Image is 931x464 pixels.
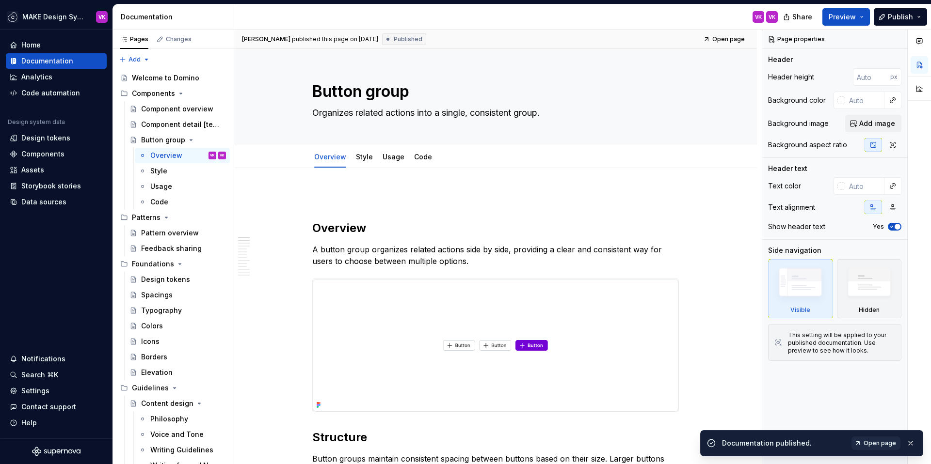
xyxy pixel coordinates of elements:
[6,415,107,431] button: Help
[755,13,762,21] div: VK
[394,35,422,43] span: Published
[220,151,225,160] div: VK
[132,213,161,222] div: Patterns
[21,181,81,191] div: Storybook stories
[141,290,173,300] div: Spacings
[21,133,70,143] div: Design tokens
[22,12,84,22] div: MAKE Design System
[788,331,895,355] div: This setting will be applied to your published documentation. Use preview to see how it looks.
[837,259,902,318] div: Hidden
[6,130,107,146] a: Design tokens
[21,386,49,396] div: Settings
[6,146,107,162] a: Components
[292,35,378,43] div: published this page on [DATE]
[310,146,350,167] div: Overview
[132,259,174,269] div: Foundations
[126,396,230,411] a: Content design
[864,439,896,447] span: Open page
[310,80,677,103] textarea: Button group
[769,13,775,21] div: VK
[135,163,230,179] a: Style
[712,35,745,43] span: Open page
[352,146,377,167] div: Style
[150,151,182,160] div: Overview
[141,104,213,114] div: Component overview
[21,88,80,98] div: Code automation
[135,411,230,427] a: Philosophy
[768,72,814,82] div: Header height
[141,275,190,284] div: Design tokens
[6,69,107,85] a: Analytics
[410,146,436,167] div: Code
[790,306,810,314] div: Visible
[6,178,107,194] a: Storybook stories
[356,153,373,161] a: Style
[98,13,105,21] div: VK
[2,6,111,27] button: MAKE Design SystemVK
[768,55,793,64] div: Header
[126,303,230,318] a: Typography
[312,244,679,267] p: A button group organizes related actions side by side, providing a clear and consistent way for u...
[768,181,801,191] div: Text color
[379,146,408,167] div: Usage
[126,318,230,334] a: Colors
[888,12,913,22] span: Publish
[21,72,52,82] div: Analytics
[312,220,679,236] h2: Overview
[722,438,846,448] div: Documentation published.
[116,70,230,86] a: Welcome to Domino
[135,427,230,442] a: Voice and Tone
[313,279,678,412] img: 662a6949-bbae-4f10-af8e-f7e7159bab3d.png
[116,380,230,396] div: Guidelines
[7,11,18,23] img: f5634f2a-3c0d-4c0b-9dc3-3862a3e014c7.png
[141,306,182,315] div: Typography
[21,402,76,412] div: Contact support
[150,414,188,424] div: Philosophy
[314,153,346,161] a: Overview
[768,95,826,105] div: Background color
[792,12,812,22] span: Share
[768,119,829,128] div: Background image
[768,222,825,232] div: Show header text
[312,430,679,445] h2: Structure
[242,35,290,43] span: [PERSON_NAME]
[21,149,64,159] div: Components
[141,399,193,408] div: Content design
[21,370,58,380] div: Search ⌘K
[6,367,107,383] button: Search ⌘K
[6,383,107,399] a: Settings
[414,153,432,161] a: Code
[6,351,107,367] button: Notifications
[310,105,677,121] textarea: Organizes related actions into a single, consistent group.
[141,368,173,377] div: Elevation
[166,35,192,43] div: Changes
[120,35,148,43] div: Pages
[21,56,73,66] div: Documentation
[141,135,185,145] div: Button group
[21,197,66,207] div: Data sources
[126,272,230,287] a: Design tokens
[141,120,221,129] div: Component detail [template]
[210,151,215,160] div: VK
[700,32,749,46] a: Open page
[141,352,167,362] div: Borders
[116,256,230,272] div: Foundations
[768,259,833,318] div: Visible
[890,73,898,81] p: px
[6,37,107,53] a: Home
[845,92,884,109] input: Auto
[132,89,175,98] div: Components
[768,246,821,255] div: Side navigation
[128,56,141,63] span: Add
[150,166,167,176] div: Style
[135,179,230,194] a: Usage
[126,287,230,303] a: Spacings
[116,86,230,101] div: Components
[21,40,41,50] div: Home
[21,354,65,364] div: Notifications
[845,177,884,195] input: Auto
[6,194,107,210] a: Data sources
[822,8,870,26] button: Preview
[778,8,819,26] button: Share
[126,365,230,380] a: Elevation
